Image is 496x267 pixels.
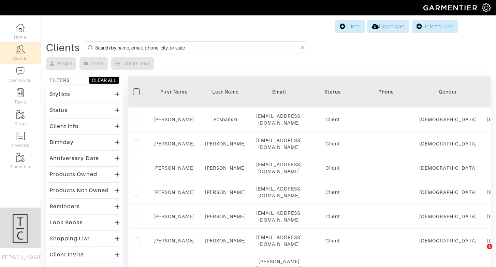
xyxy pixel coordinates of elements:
div: Client [312,140,353,147]
a: Download [367,20,409,33]
div: Birthday [49,139,74,146]
a: [PERSON_NAME] [205,238,246,243]
a: [PERSON_NAME] [154,117,195,122]
a: [PERSON_NAME] [205,165,246,171]
div: Status [49,107,68,114]
div: [DEMOGRAPHIC_DATA] [419,116,477,123]
div: [EMAIL_ADDRESS][DOMAIN_NAME] [256,137,302,151]
input: Search by name, email, phone, city, or state [95,43,299,52]
div: Clients [46,44,80,51]
th: Toggle SortBy [200,76,251,108]
div: Phone [363,88,409,95]
div: [EMAIL_ADDRESS][DOMAIN_NAME] [256,185,302,199]
img: dashboard-icon-dbcd8f5a0b271acd01030246c82b418ddd0df26cd7fceb0bd07c9910d44c42f6.png [16,24,25,32]
div: [DEMOGRAPHIC_DATA] [419,213,477,220]
div: Reminders [49,203,80,210]
a: [PERSON_NAME] [154,189,195,195]
div: Stylists [49,91,70,98]
div: FILTERS [49,77,70,84]
div: Look Books [49,219,83,226]
th: Toggle SortBy [414,76,482,108]
div: Products Owned [49,171,97,178]
div: Client Invite [49,251,84,258]
div: [DEMOGRAPHIC_DATA] [419,237,477,244]
div: Shopping List [49,235,89,242]
div: [DEMOGRAPHIC_DATA] [419,140,477,147]
div: Gender [419,88,477,95]
img: reminder-icon-8004d30b9f0a5d33ae49ab947aed9ed385cf756f9e5892f1edd6e32f2345188e.png [16,88,25,97]
a: Posnanski [214,117,237,122]
iframe: Intercom live chat [473,244,489,260]
div: Products Not Owned [49,187,109,194]
span: 1 [487,244,492,249]
div: First Name [154,88,195,95]
div: Anniversary Date [49,155,99,162]
div: [EMAIL_ADDRESS][DOMAIN_NAME] [256,161,302,175]
a: [PERSON_NAME] [205,214,246,219]
div: CLEAR ALL [92,77,116,84]
a: Client [335,20,365,33]
img: orders-icon-0abe47150d42831381b5fb84f609e132dff9fe21cb692f30cb5eec754e2cba89.png [16,132,25,140]
div: Status [312,88,353,95]
img: garmentier-logo-header-white-b43fb05a5012e4ada735d5af1a66efaba907eab6374d6393d1fbf88cb4ef424d.png [420,2,482,14]
div: Client Info [49,123,79,130]
img: comment-icon-a0a6a9ef722e966f86d9cbdc48e553b5cf19dbc54f86b18d962a5391bc8f6eb6.png [16,67,25,75]
div: Last Name [205,88,246,95]
div: Client [312,237,353,244]
div: [EMAIL_ADDRESS][DOMAIN_NAME] [256,234,302,248]
a: Upload CSV [412,20,458,33]
div: Client [312,116,353,123]
th: Toggle SortBy [148,76,200,108]
img: garments-icon-b7da505a4dc4fd61783c78ac3ca0ef83fa9d6f193b1c9dc38574b1d14d53ca28.png [16,153,25,162]
div: Email [256,88,302,95]
a: [PERSON_NAME] [154,141,195,146]
img: gear-icon-white-bd11855cb880d31180b6d7d6211b90ccbf57a29d726f0c71d8c61bd08dd39cc2.png [482,3,491,12]
a: [PERSON_NAME] [154,238,195,243]
div: [DEMOGRAPHIC_DATA] [419,189,477,196]
a: [PERSON_NAME] [154,165,195,171]
a: [PERSON_NAME] [205,189,246,195]
button: CLEAR ALL [89,76,119,84]
div: [EMAIL_ADDRESS][DOMAIN_NAME] [256,210,302,223]
a: [PERSON_NAME] [154,214,195,219]
a: [PERSON_NAME] [205,141,246,146]
div: [DEMOGRAPHIC_DATA] [419,165,477,171]
div: Client [312,189,353,196]
div: [EMAIL_ADDRESS][DOMAIN_NAME] [256,113,302,126]
img: clients-icon-6bae9207a08558b7cb47a8932f037763ab4055f8c8b6bfacd5dc20c3e0201464.png [16,45,25,54]
div: Client [312,165,353,171]
img: garments-icon-b7da505a4dc4fd61783c78ac3ca0ef83fa9d6f193b1c9dc38574b1d14d53ca28.png [16,110,25,119]
th: Toggle SortBy [307,76,358,108]
div: Client [312,213,353,220]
